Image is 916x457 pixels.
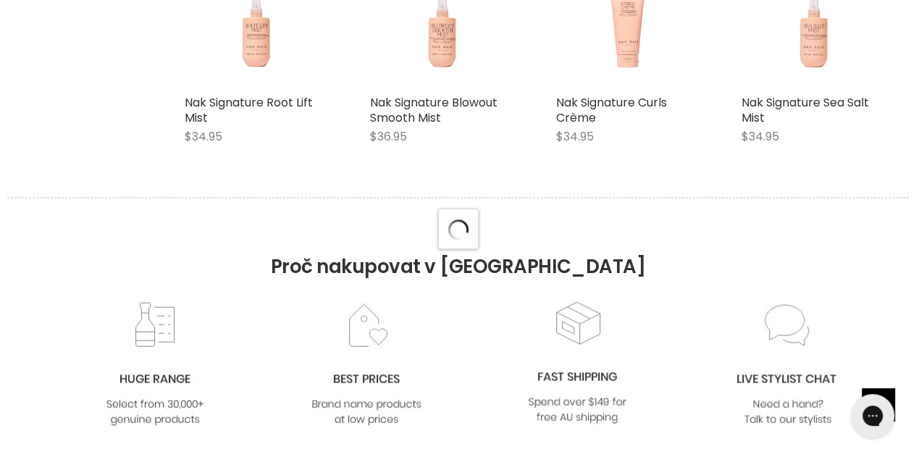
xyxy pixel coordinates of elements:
a: Nak Signature Curls Crème [556,94,667,126]
font: Proč nakupovat v [GEOGRAPHIC_DATA] [271,253,645,280]
a: Nak Signature Sea Salt Mist [741,94,869,126]
span: $34.95 [556,128,594,145]
img: range2_8cf790d4-220e-469f-917d-a18fed3854b6.jpg [96,302,214,429]
img: prices.jpg [308,302,425,429]
a: Nak Signature Blowout Smooth Mist [370,94,497,126]
img: fast.jpg [518,300,636,427]
span: $36.95 [370,128,407,145]
span: $34.95 [741,128,779,145]
span: $34.95 [185,128,222,145]
img: chat_c0a1c8f7-3133-4fc6-855f-7264552747f6.jpg [729,302,846,429]
a: Nak Signature Root Lift Mist [185,94,313,126]
iframe: Živý chatovací messenger Gorgias [844,389,902,443]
